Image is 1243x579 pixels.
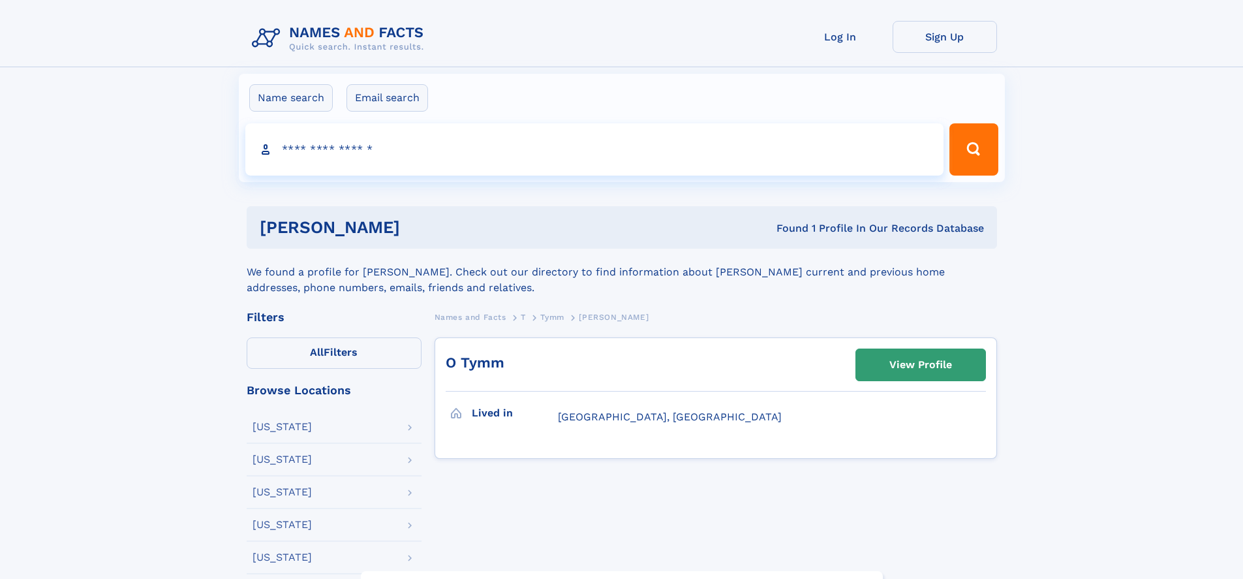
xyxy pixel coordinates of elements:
span: All [310,346,324,358]
h3: Lived in [472,402,558,424]
span: T [521,313,526,322]
span: Tymm [540,313,564,322]
div: Browse Locations [247,384,422,396]
span: [PERSON_NAME] [579,313,649,322]
div: Filters [247,311,422,323]
a: Tymm [540,309,564,325]
div: [US_STATE] [253,487,312,497]
a: Sign Up [893,21,997,53]
div: View Profile [889,350,952,380]
a: Log In [788,21,893,53]
a: T [521,309,526,325]
a: O Tymm [446,354,504,371]
label: Email search [346,84,428,112]
div: [US_STATE] [253,454,312,465]
label: Name search [249,84,333,112]
label: Filters [247,337,422,369]
div: We found a profile for [PERSON_NAME]. Check out our directory to find information about [PERSON_N... [247,249,997,296]
div: [US_STATE] [253,422,312,432]
img: Logo Names and Facts [247,21,435,56]
a: Names and Facts [435,309,506,325]
div: [US_STATE] [253,520,312,530]
input: search input [245,123,944,176]
div: [US_STATE] [253,552,312,563]
span: [GEOGRAPHIC_DATA], [GEOGRAPHIC_DATA] [558,411,782,423]
h1: [PERSON_NAME] [260,219,589,236]
button: Search Button [949,123,998,176]
a: View Profile [856,349,985,381]
div: Found 1 Profile In Our Records Database [588,221,984,236]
